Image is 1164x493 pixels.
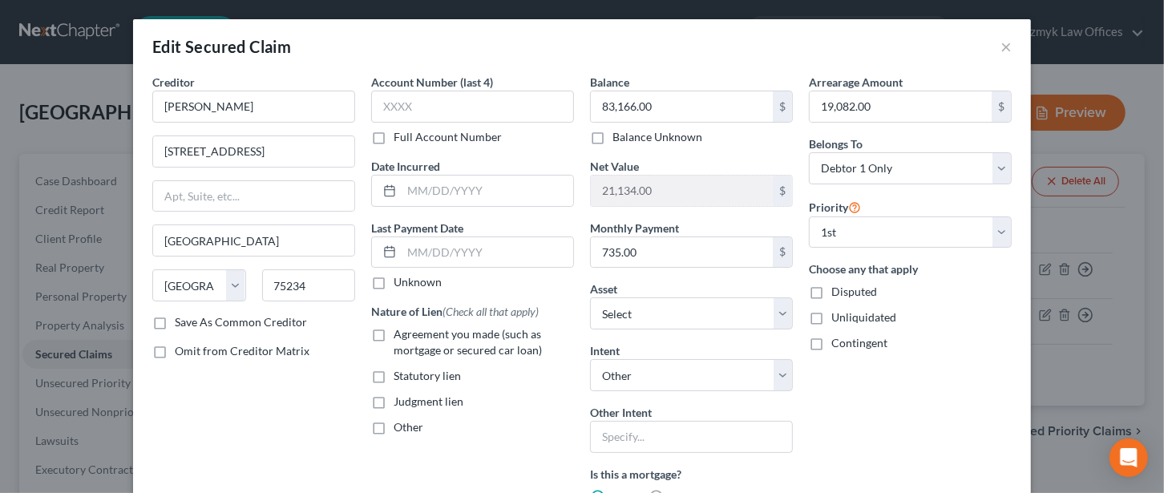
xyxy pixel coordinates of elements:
span: Agreement you made (such as mortgage or secured car loan) [394,327,542,357]
input: MM/DD/YYYY [402,176,573,206]
label: Save As Common Creditor [175,314,307,330]
label: Monthly Payment [590,220,679,236]
button: × [1000,37,1012,56]
label: Arrearage Amount [809,74,903,91]
span: Statutory lien [394,369,461,382]
input: 0.00 [591,91,773,122]
div: Open Intercom Messenger [1109,438,1148,477]
span: Other [394,420,423,434]
label: Intent [590,342,620,359]
input: Apt, Suite, etc... [153,181,354,212]
label: Nature of Lien [371,303,539,320]
label: Balance Unknown [612,129,702,145]
label: Net Value [590,158,639,175]
label: Unknown [394,274,442,290]
span: Creditor [152,75,195,89]
input: 0.00 [810,91,992,122]
div: $ [773,91,792,122]
span: Belongs To [809,137,863,151]
label: Full Account Number [394,129,502,145]
div: Edit Secured Claim [152,35,291,58]
input: Enter city... [153,225,354,256]
span: Judgment lien [394,394,463,408]
label: Choose any that apply [809,261,1012,277]
span: Disputed [831,285,877,298]
label: Date Incurred [371,158,440,175]
span: Omit from Creditor Matrix [175,344,309,358]
input: XXXX [371,91,574,123]
label: Priority [809,197,861,216]
div: $ [773,237,792,268]
span: (Check all that apply) [443,305,539,318]
label: Balance [590,74,629,91]
span: Unliquidated [831,310,896,324]
input: Enter zip... [262,269,356,301]
input: 0.00 [591,176,773,206]
input: Specify... [590,421,793,453]
label: Account Number (last 4) [371,74,493,91]
label: Is this a mortgage? [590,466,793,483]
div: $ [773,176,792,206]
span: Contingent [831,336,887,350]
input: MM/DD/YYYY [402,237,573,268]
input: Enter address... [153,136,354,167]
div: $ [992,91,1011,122]
input: 0.00 [591,237,773,268]
span: Asset [590,282,617,296]
label: Last Payment Date [371,220,463,236]
label: Other Intent [590,404,652,421]
input: Search creditor by name... [152,91,355,123]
